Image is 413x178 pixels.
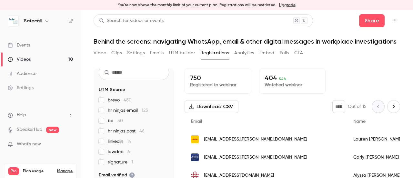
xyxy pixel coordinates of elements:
[57,169,73,174] a: Manage
[139,129,145,133] span: 46
[17,126,42,133] a: SpeakerHub
[46,127,59,133] span: new
[390,16,400,26] button: Top Bar Actions
[279,77,287,81] span: 54 %
[8,16,18,26] img: Safecall
[108,128,145,134] span: hr ninjas post
[127,48,145,58] button: Settings
[359,14,385,27] button: Share
[8,70,36,77] div: Audience
[65,141,73,147] iframe: Noticeable Trigger
[17,141,41,148] span: What's new
[191,153,199,161] img: ngpltd.co.uk
[23,169,53,174] span: Plan usage
[190,82,246,88] p: Registered to webinar
[24,18,42,24] h6: Safecall
[190,74,246,82] p: 750
[108,118,123,124] span: bd
[204,154,307,161] span: [EMAIL_ADDRESS][PERSON_NAME][DOMAIN_NAME]
[8,112,73,119] li: help-dropdown-opener
[387,100,400,113] button: Next page
[94,48,106,58] button: Video
[108,97,132,103] span: brevo
[142,108,148,113] span: 123
[108,138,131,145] span: linkedin
[117,119,123,123] span: 50
[191,119,202,124] span: Email
[191,135,199,143] img: dhl.com
[108,107,148,114] span: hr ninjas email
[185,100,238,113] button: Download CSV
[8,56,31,63] div: Videos
[108,149,130,155] span: lawdeb
[353,119,366,124] span: Name
[279,3,296,8] a: Upgrade
[94,37,400,45] h1: Behind the screens: navigating WhatsApp, email & other digital messages in workplace investigations
[150,48,164,58] button: Emails
[99,17,164,24] div: Search for videos or events
[127,139,131,144] span: 14
[8,167,19,175] span: Pro
[234,48,254,58] button: Analytics
[108,159,133,165] span: signature
[200,48,229,58] button: Registrations
[17,112,26,119] span: Help
[265,74,320,82] p: 404
[259,48,275,58] button: Embed
[111,48,122,58] button: Clips
[8,42,30,48] div: Events
[124,98,132,102] span: 480
[8,85,34,91] div: Settings
[265,82,320,88] p: Watched webinar
[127,150,130,154] span: 6
[348,103,367,110] p: Out of 15
[169,48,195,58] button: UTM builder
[99,87,125,93] span: UTM Source
[280,48,289,58] button: Polls
[204,136,307,143] span: [EMAIL_ADDRESS][PERSON_NAME][DOMAIN_NAME]
[294,48,303,58] button: CTA
[131,160,133,164] span: 1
